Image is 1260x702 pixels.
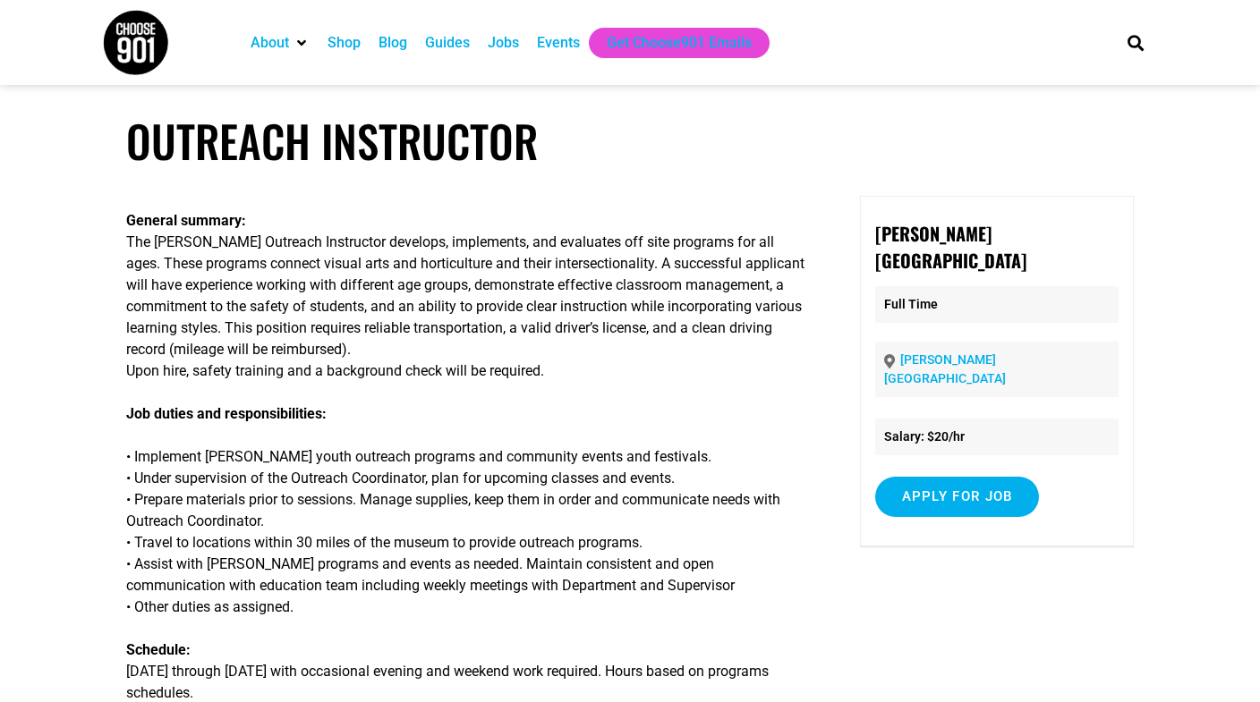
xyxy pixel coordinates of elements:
[1121,28,1151,57] div: Search
[875,419,1120,455] li: Salary: $20/hr
[425,32,470,54] a: Guides
[251,32,289,54] a: About
[242,28,319,58] div: About
[607,32,752,54] a: Get Choose901 Emails
[379,32,407,54] a: Blog
[126,405,327,422] strong: Job duties and responsibilities:
[875,220,1026,274] strong: [PERSON_NAME][GEOGRAPHIC_DATA]
[884,352,1006,385] a: [PERSON_NAME][GEOGRAPHIC_DATA]
[126,212,246,229] strong: General summary:
[875,477,1040,517] input: Apply for job
[488,32,519,54] a: Jobs
[328,32,361,54] a: Shop
[126,641,191,658] strong: Schedule:
[537,32,580,54] a: Events
[126,114,1134,167] h1: Outreach Instructor
[126,446,809,618] p: • Implement [PERSON_NAME] youth outreach programs and community events and festivals. • Under sup...
[242,28,1097,58] nav: Main nav
[126,210,809,382] p: The [PERSON_NAME] Outreach Instructor develops, implements, and evaluates off site programs for a...
[875,286,1120,323] p: Full Time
